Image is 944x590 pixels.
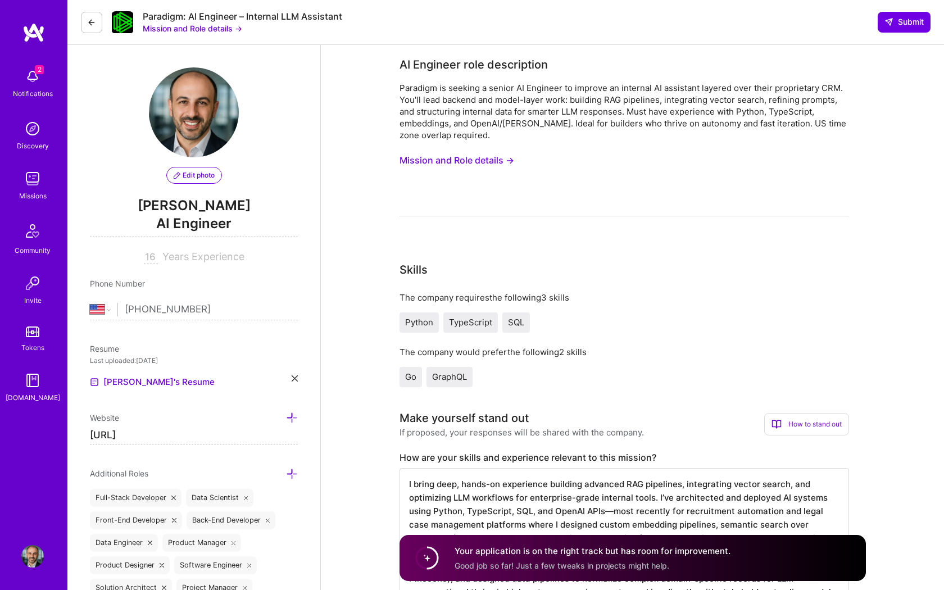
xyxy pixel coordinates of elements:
div: How to stand out [764,413,849,435]
span: TypeScript [449,317,492,328]
span: Go [405,371,416,382]
span: Years Experience [162,251,244,262]
div: Full-Stack Developer [90,489,181,507]
img: teamwork [21,167,44,190]
label: How are your skills and experience relevant to this mission? [400,452,849,464]
i: icon Close [171,496,176,500]
input: +1 (000) 000-0000 [125,293,298,326]
div: Last uploaded: [DATE] [90,355,298,366]
i: icon Close [160,563,164,568]
span: GraphQL [432,371,467,382]
span: Phone Number [90,279,145,288]
div: AI Engineer role description [400,56,548,73]
img: User Avatar [21,545,44,568]
span: Additional Roles [90,469,148,478]
div: Software Engineer [174,556,257,574]
span: [PERSON_NAME] [90,197,298,214]
div: Product Manager [162,534,242,552]
i: icon Close [232,541,236,545]
div: The company would prefer the following 2 skills [400,346,849,358]
div: Skills [400,261,428,278]
div: Tokens [21,342,44,353]
img: Resume [90,378,99,387]
div: Back-End Developer [187,511,276,529]
i: icon Close [172,518,176,523]
span: Good job so far! Just a few tweaks in projects might help. [455,560,669,570]
div: Product Designer [90,556,170,574]
div: Paradigm: AI Engineer – Internal LLM Assistant [143,11,342,22]
i: icon Close [162,586,166,590]
div: Notifications [13,88,53,99]
img: guide book [21,369,44,392]
i: icon PencilPurple [174,172,180,179]
img: User Avatar [149,67,239,157]
img: tokens [26,326,39,337]
a: User Avatar [19,545,47,568]
span: Website [90,413,119,423]
div: Front-End Developer [90,511,182,529]
i: icon SendLight [884,17,893,26]
i: icon Close [247,563,252,568]
span: AI Engineer [90,214,298,237]
a: [PERSON_NAME]'s Resume [90,375,215,389]
input: XX [144,251,158,264]
img: Community [19,217,46,244]
img: Company Logo [112,11,134,34]
span: Edit photo [174,170,215,180]
div: Community [15,244,51,256]
div: Discovery [17,140,49,152]
img: bell [21,65,44,88]
span: 2 [35,65,44,74]
img: logo [22,22,45,43]
div: The company requires the following 3 skills [400,292,849,303]
img: discovery [21,117,44,140]
div: [DOMAIN_NAME] [6,392,60,403]
i: icon Close [266,518,270,523]
div: If proposed, your responses will be shared with the company. [400,426,644,438]
input: http://... [90,426,298,444]
i: icon Close [243,586,247,590]
button: Submit [878,12,931,32]
div: Data Scientist [186,489,254,507]
i: icon Close [292,375,298,382]
i: icon Close [244,496,248,500]
span: SQL [508,317,524,328]
h4: Your application is on the right track but has room for improvement. [455,545,730,557]
div: Invite [24,294,42,306]
button: Mission and Role details → [400,150,514,171]
div: Data Engineer [90,534,158,552]
span: Submit [884,16,924,28]
div: Make yourself stand out [400,410,529,426]
i: icon BookOpen [771,419,782,429]
div: Paradigm is seeking a senior AI Engineer to improve an internal AI assistant layered over their p... [400,82,849,141]
div: Missions [19,190,47,202]
button: Edit photo [166,167,222,184]
i: icon Close [148,541,152,545]
img: Invite [21,272,44,294]
span: Python [405,317,433,328]
span: Resume [90,344,119,353]
i: icon LeftArrowDark [87,18,96,27]
button: Mission and Role details → [143,22,242,34]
